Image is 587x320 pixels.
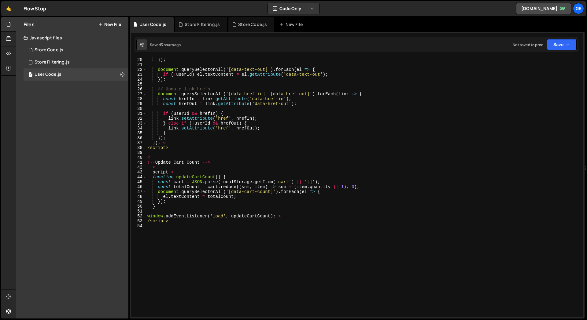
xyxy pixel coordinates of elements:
div: Store Code.js [35,47,63,53]
div: 41 [131,160,146,165]
div: 46 [131,184,146,189]
h2: Files [24,21,35,28]
div: 40 [131,155,146,160]
div: User Code.js [35,72,61,77]
button: New File [98,22,121,27]
div: 24 [131,77,146,82]
a: ge [573,3,584,14]
div: User Code.js [139,21,166,27]
div: 37 [131,140,146,145]
button: Code Only [268,3,319,14]
div: 32 [131,116,146,121]
button: Save [547,39,577,50]
div: 27 [131,92,146,96]
div: New File [279,21,305,27]
div: 26 [131,87,146,92]
div: 20 [131,57,146,62]
div: 36 [131,136,146,140]
div: 17201/47564.js [24,56,128,68]
div: 51 [131,209,146,214]
div: 49 [131,199,146,204]
div: 53 [131,219,146,224]
div: 48 [131,194,146,199]
div: 31 [131,111,146,116]
div: Store Filtering.js [185,21,220,27]
div: 50 [131,204,146,209]
div: 39 [131,150,146,155]
div: Store Code.js [238,21,267,27]
a: [DOMAIN_NAME] [516,3,571,14]
div: 33 [131,121,146,126]
div: 29 [131,101,146,106]
div: 35 [131,131,146,136]
div: 47 [131,189,146,194]
div: 30 [131,106,146,111]
div: FlowStop [24,5,46,12]
div: 52 [131,214,146,219]
div: 21 [131,62,146,67]
div: 23 [131,72,146,77]
div: 54 [131,224,146,228]
div: 3 hours ago [161,42,181,47]
div: 34 [131,126,146,131]
div: Saved [150,42,181,47]
div: 44 [131,175,146,180]
div: Javascript files [16,32,128,44]
div: Store Filtering.js [35,60,70,65]
div: 38 [131,145,146,150]
div: 43 [131,170,146,175]
div: 42 [131,165,146,170]
div: Not saved to prod [513,42,543,47]
div: 28 [131,96,146,101]
div: 45 [131,180,146,184]
div: 25 [131,82,146,87]
a: 🤙 [1,1,16,16]
div: 17201/47566.js [24,68,128,81]
div: 22 [131,67,146,72]
span: 0 [29,73,32,78]
div: 17201/47563.js [24,44,128,56]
